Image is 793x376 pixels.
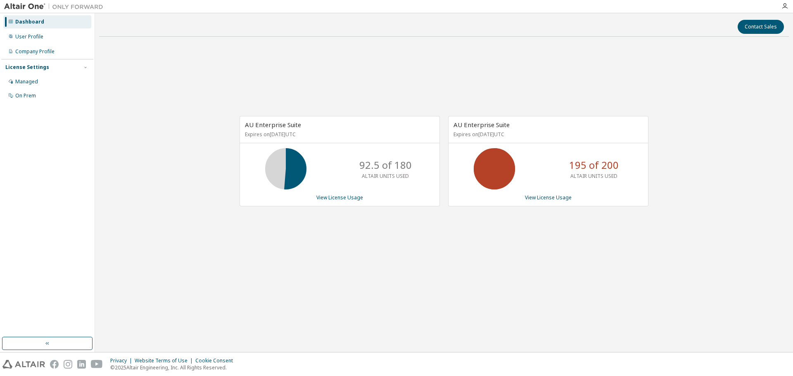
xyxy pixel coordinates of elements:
p: © 2025 Altair Engineering, Inc. All Rights Reserved. [110,364,238,371]
div: Dashboard [15,19,44,25]
div: Cookie Consent [195,357,238,364]
p: 92.5 of 180 [359,158,412,172]
p: 195 of 200 [569,158,619,172]
img: facebook.svg [50,360,59,369]
p: ALTAIR UNITS USED [570,173,617,180]
div: On Prem [15,92,36,99]
div: Company Profile [15,48,55,55]
button: Contact Sales [738,20,784,34]
div: License Settings [5,64,49,71]
img: altair_logo.svg [2,360,45,369]
img: instagram.svg [64,360,72,369]
p: Expires on [DATE] UTC [453,131,641,138]
span: AU Enterprise Suite [453,121,510,129]
p: ALTAIR UNITS USED [362,173,409,180]
div: Managed [15,78,38,85]
img: linkedin.svg [77,360,86,369]
img: Altair One [4,2,107,11]
a: View License Usage [316,194,363,201]
div: User Profile [15,33,43,40]
span: AU Enterprise Suite [245,121,301,129]
img: youtube.svg [91,360,103,369]
div: Privacy [110,357,135,364]
p: Expires on [DATE] UTC [245,131,432,138]
div: Website Terms of Use [135,357,195,364]
a: View License Usage [525,194,572,201]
